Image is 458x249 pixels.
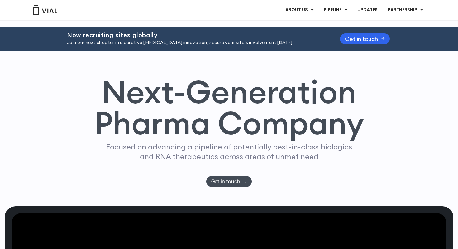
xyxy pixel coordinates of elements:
[67,39,324,46] p: Join our next chapter in ulcerative [MEDICAL_DATA] innovation, secure your site’s involvement [DA...
[383,5,428,15] a: PARTNERSHIPMenu Toggle
[211,179,240,184] span: Get in touch
[352,5,382,15] a: UPDATES
[103,142,355,161] p: Focused on advancing a pipeline of potentially best-in-class biologics and RNA therapeutics acros...
[280,5,318,15] a: ABOUT USMenu Toggle
[206,176,252,187] a: Get in touch
[340,33,390,44] a: Get in touch
[345,37,378,41] span: Get in touch
[94,76,364,139] h1: Next-Generation Pharma Company
[33,5,58,15] img: Vial Logo
[67,32,324,38] h2: Now recruiting sites globally
[319,5,352,15] a: PIPELINEMenu Toggle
